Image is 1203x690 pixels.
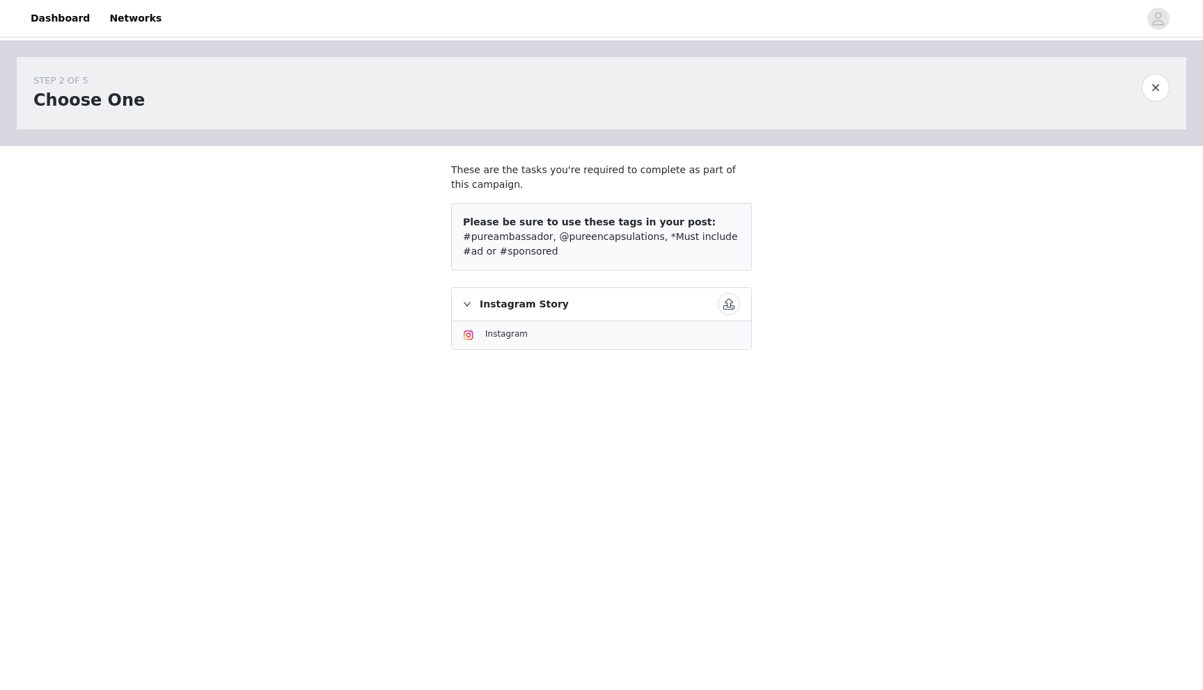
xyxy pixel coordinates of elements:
[33,74,145,88] div: STEP 2 OF 5
[101,3,170,34] a: Networks
[463,330,474,341] img: Instagram Icon
[463,216,716,227] span: Please be sure to use these tags in your post:
[1151,8,1165,30] div: avatar
[452,288,751,320] div: icon: rightInstagram Story
[463,300,471,308] i: icon: right
[463,231,738,257] span: #pureambassador, @pureencapsulations, *Must include #ad or #sponsored
[22,3,98,34] a: Dashboard
[33,88,145,113] h1: Choose One
[485,329,528,339] span: Instagram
